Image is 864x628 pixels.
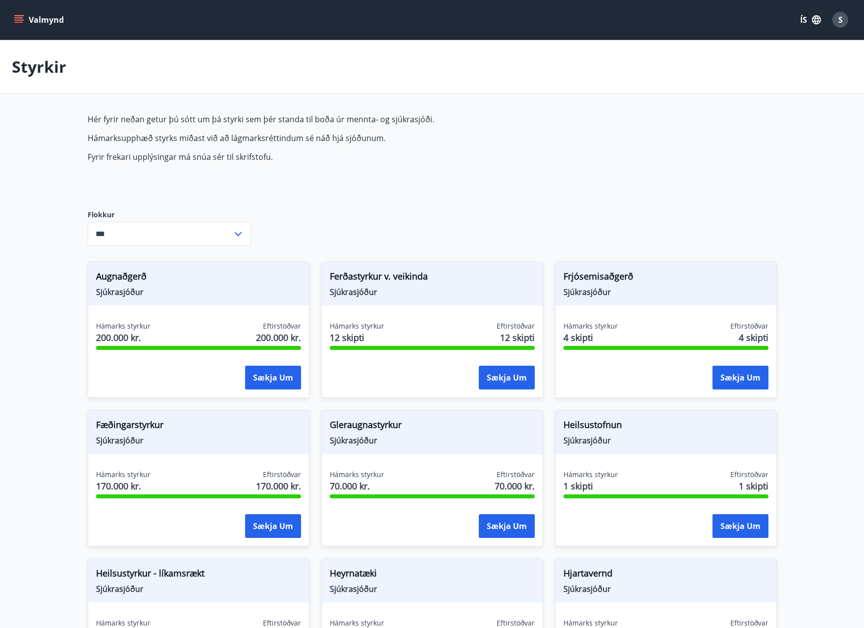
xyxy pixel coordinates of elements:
button: Sækja um [479,514,535,538]
span: Hámarks styrkur [563,470,618,480]
span: Hámarks styrkur [330,321,384,331]
span: Augnaðgerð [96,270,301,287]
button: S [828,8,852,32]
span: Eftirstöðvar [263,321,301,331]
span: Sjúkrasjóður [96,287,301,297]
span: 12 skipti [330,331,384,344]
button: ÍS [795,11,826,29]
span: Eftirstöðvar [730,618,768,628]
button: Sækja um [712,514,768,538]
span: 1 skipti [563,480,618,492]
p: Styrkir [12,56,66,78]
span: Hámarks styrkur [563,321,618,331]
span: Eftirstöðvar [263,618,301,628]
button: Sækja um [712,366,768,389]
button: menu [12,11,68,29]
span: Sjúkrasjóður [563,435,768,446]
span: 70.000 kr. [495,480,535,492]
span: Heilsustyrkur - líkamsrækt [96,567,301,583]
span: Hámarks styrkur [330,470,384,480]
span: 4 skipti [563,331,618,344]
button: Sækja um [479,366,535,389]
span: 170.000 kr. [256,480,301,492]
span: Frjósemisaðgerð [563,270,768,287]
span: 12 skipti [500,331,535,344]
span: Hámarks styrkur [96,321,151,331]
span: Sjúkrasjóður [96,435,301,446]
span: Eftirstöðvar [730,470,768,480]
span: 200.000 kr. [256,331,301,344]
span: 170.000 kr. [96,480,151,492]
span: Sjúkrasjóður [96,583,301,594]
p: Fyrir frekari upplýsingar má snúa sér til skrifstofu. [88,151,555,162]
span: Fæðingarstyrkur [96,418,301,435]
span: Eftirstöðvar [497,470,535,480]
label: Flokkur [88,210,251,220]
span: Sjúkrasjóður [330,287,535,297]
span: Sjúkrasjóður [330,583,535,594]
span: Hámarks styrkur [96,470,151,480]
span: 200.000 kr. [96,331,151,344]
span: S [838,14,843,25]
span: Eftirstöðvar [730,321,768,331]
span: Eftirstöðvar [497,618,535,628]
button: Sækja um [245,514,301,538]
span: 1 skipti [739,480,768,492]
span: Hámarks styrkur [563,618,618,628]
span: Hjartavernd [563,567,768,583]
span: Hámarks styrkur [330,618,384,628]
span: Sjúkrasjóður [330,435,535,446]
span: 4 skipti [739,331,768,344]
span: 70.000 kr. [330,480,384,492]
span: Eftirstöðvar [263,470,301,480]
p: Hámarksupphæð styrks miðast við að lágmarksréttindum sé náð hjá sjóðunum. [88,133,555,144]
span: Heilsustofnun [563,418,768,435]
span: Gleraugnastyrkur [330,418,535,435]
button: Sækja um [245,366,301,389]
span: Eftirstöðvar [497,321,535,331]
span: Sjúkrasjóður [563,287,768,297]
p: Hér fyrir neðan getur þú sótt um þá styrki sem þér standa til boða úr mennta- og sjúkrasjóði. [88,114,555,125]
span: Ferðastyrkur v. veikinda [330,270,535,287]
span: Sjúkrasjóður [563,583,768,594]
span: Hámarks styrkur [96,618,151,628]
span: Heyrnatæki [330,567,535,583]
